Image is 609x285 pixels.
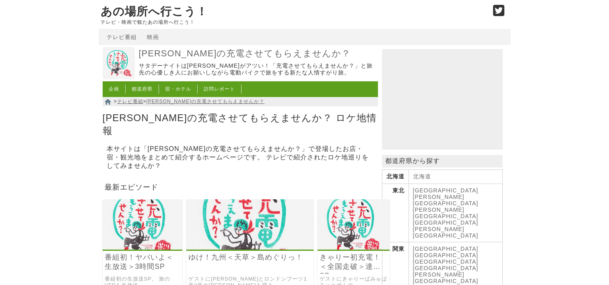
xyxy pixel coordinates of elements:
[103,97,378,106] nav: > >
[103,180,378,193] h2: 最新エピソード
[413,173,431,180] a: 北海道
[413,219,479,226] a: [GEOGRAPHIC_DATA]
[103,74,135,81] a: 出川哲朗の充電させてもらえませんか？
[117,99,143,104] a: テレビ番組
[382,170,409,184] th: 北海道
[318,244,390,251] a: 出川哲朗の充電させてもらえませんか？ ついに宮城県で全国制覇！絶景の紅葉街道”金色の鳴子峡”から”日本三景松島”までズズーっと108㌔！きゃりーぱみゅぱみゅが初登場で飯尾も絶好調！ヤバいよ²SP
[107,143,374,172] p: 本サイトは「[PERSON_NAME]の充電させてもらえませんか？」で登場したお店・宿・観光地をまとめて紹介するホームページです。 テレビで紹介されたロケ地巡りをしてみませんか？
[105,253,181,271] a: 番組初！ヤバいよ＜生放送＞3時間SP
[165,86,191,92] a: 宿・ホテル
[413,187,479,194] a: [GEOGRAPHIC_DATA]
[103,109,378,138] h1: [PERSON_NAME]の充電させてもらえませんか？ ロケ地情報
[413,252,479,258] a: [GEOGRAPHIC_DATA]
[413,265,479,271] a: [GEOGRAPHIC_DATA]
[493,10,505,17] a: Twitter (@go_thesights)
[186,199,314,250] img: icon-320px.png
[413,226,479,239] a: [PERSON_NAME][GEOGRAPHIC_DATA]
[382,49,503,150] iframe: Advertisement
[132,86,153,92] a: 都道府県
[413,258,479,265] a: [GEOGRAPHIC_DATA]
[139,48,376,60] a: [PERSON_NAME]の充電させてもらえませんか？
[318,199,390,250] img: icon-320px.png
[103,199,183,250] img: icon-320px.png
[103,47,135,79] img: 出川哲朗の充電させてもらえませんか？
[204,86,235,92] a: 訪問レポート
[147,99,265,104] a: [PERSON_NAME]の充電させてもらえませんか？
[382,155,503,167] p: 都道府県から探す
[109,86,119,92] a: 企画
[413,271,479,284] a: [PERSON_NAME][GEOGRAPHIC_DATA]
[186,244,314,251] a: 出川哲朗の充電させてもらえませんか？ ルンルンッ天草”島めぐり”！富岡城から絶景夕日パワスポ目指して114㌔！絶品グルメだらけなんですが千秋もロンブー亮も腹ペコでヤバいよ²SP
[382,184,409,242] th: 東北
[413,207,479,219] a: [PERSON_NAME][GEOGRAPHIC_DATA]
[320,253,388,271] a: きゃりー初充電！＜全国走破＞達成SP
[413,194,479,207] a: [PERSON_NAME][GEOGRAPHIC_DATA]
[413,246,479,252] a: [GEOGRAPHIC_DATA]
[139,62,376,76] p: サタデーナイトは[PERSON_NAME]がアツい！「充電させてもらえませんか？」と旅先の心優しき人にお願いしながら電動バイクで旅をする新たな人情すがり旅。
[107,34,137,40] a: テレビ番組
[188,253,312,262] a: ゆけ！九州＜天草＞島めぐりっ！
[103,244,183,251] a: 出川哲朗の充電させてもらえませんか？ ワォ！”生放送”で一緒に充電みてねSPだッ！温泉天国”日田街道”をパワスポ宇戸の庄から131㌔！ですが…初の生放送に哲朗もドキドキでヤバいよ²SP
[147,34,159,40] a: 映画
[101,19,485,25] p: テレビ・映画で観たあの場所へ行こう！
[101,5,208,18] a: あの場所へ行こう！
